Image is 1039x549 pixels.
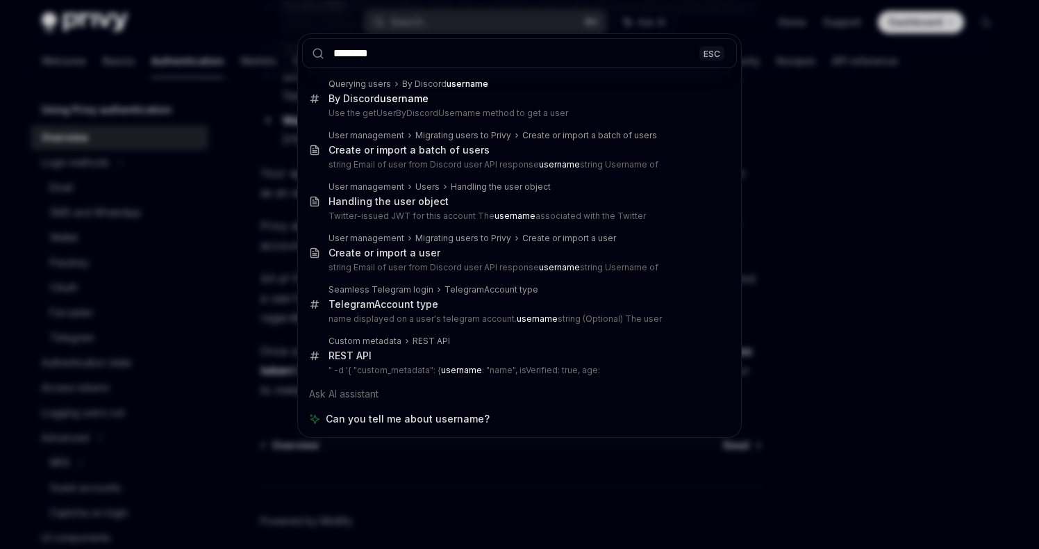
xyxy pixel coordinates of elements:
[329,181,404,192] div: User management
[699,46,724,60] div: ESC
[326,412,490,426] span: Can you tell me about username?
[329,108,708,119] p: Use the getUserByDiscordUsername method to get a user
[413,336,450,347] div: REST API
[447,79,488,89] b: username
[539,159,580,170] b: username
[517,313,558,324] b: username
[444,284,538,295] div: TelegramAccount type
[451,181,551,192] div: Handling the user object
[329,79,391,90] div: Querying users
[522,130,657,141] div: Create or import a batch of users
[402,79,488,90] div: By Discord
[329,262,708,273] p: string Email of user from Discord user API response string Username of
[441,365,482,375] b: username
[329,298,438,311] div: TelegramAccount type
[302,382,737,407] div: Ask AI assistant
[329,92,429,105] div: By Discord
[539,262,580,272] b: username
[415,181,440,192] div: Users
[329,211,708,222] p: Twitter-issued JWT for this account The associated with the Twitter
[329,284,433,295] div: Seamless Telegram login
[329,233,404,244] div: User management
[329,247,440,259] div: Create or import a user
[522,233,616,244] div: Create or import a user
[329,195,449,208] div: Handling the user object
[329,159,708,170] p: string Email of user from Discord user API response string Username of
[329,130,404,141] div: User management
[415,233,511,244] div: Migrating users to Privy
[415,130,511,141] div: Migrating users to Privy
[494,211,535,221] b: username
[329,365,708,376] p: " -d '{ "custom_metadata": { : "name", isVerified: true, age:
[329,144,490,156] div: Create or import a batch of users
[329,313,708,325] p: name displayed on a user's telegram account. string (Optional) The user
[380,92,429,104] b: username
[329,336,401,347] div: Custom metadata
[329,350,372,362] div: REST API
